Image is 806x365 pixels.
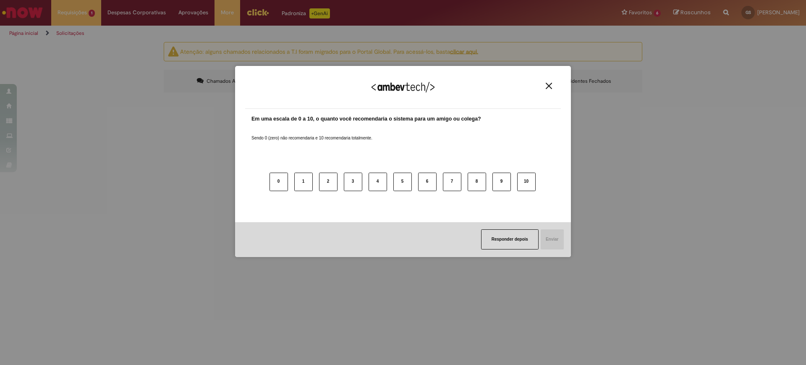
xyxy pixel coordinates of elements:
button: 2 [319,173,338,191]
button: 9 [492,173,511,191]
button: 3 [344,173,362,191]
button: 1 [294,173,313,191]
button: 0 [270,173,288,191]
button: Close [543,82,555,89]
label: Em uma escala de 0 a 10, o quanto você recomendaria o sistema para um amigo ou colega? [251,115,481,123]
img: Logo Ambevtech [372,82,434,92]
button: 6 [418,173,437,191]
label: Sendo 0 (zero) não recomendaria e 10 recomendaria totalmente. [251,125,372,141]
button: 8 [468,173,486,191]
button: 5 [393,173,412,191]
img: Close [546,83,552,89]
button: 4 [369,173,387,191]
button: Responder depois [481,229,539,249]
button: 10 [517,173,536,191]
button: 7 [443,173,461,191]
